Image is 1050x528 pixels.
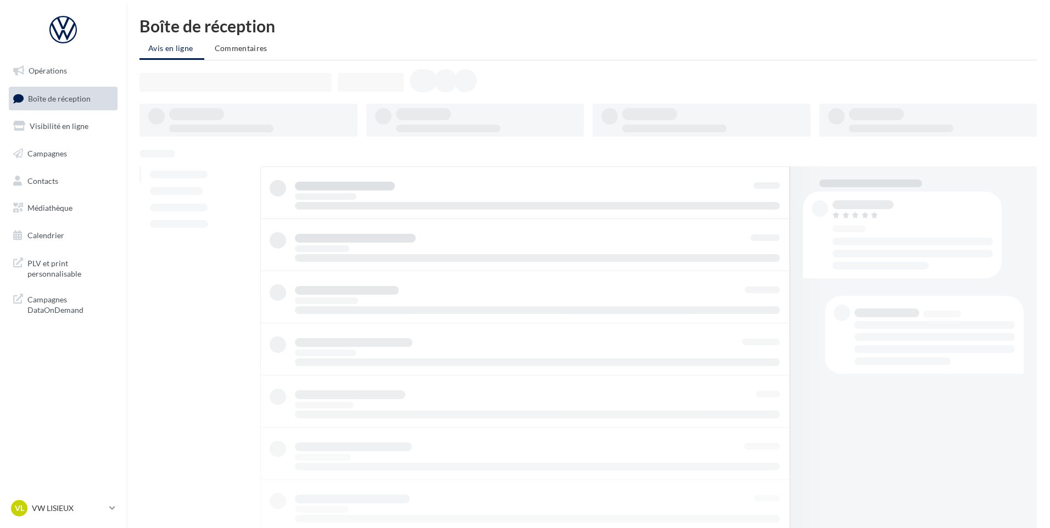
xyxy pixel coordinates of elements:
[27,203,72,212] span: Médiathèque
[7,170,120,193] a: Contacts
[32,503,105,514] p: VW LISIEUX
[30,121,88,131] span: Visibilité en ligne
[27,149,67,158] span: Campagnes
[27,176,58,185] span: Contacts
[7,115,120,138] a: Visibilité en ligne
[27,292,113,316] span: Campagnes DataOnDemand
[7,196,120,220] a: Médiathèque
[9,498,118,519] a: VL VW LISIEUX
[7,59,120,82] a: Opérations
[7,142,120,165] a: Campagnes
[215,43,267,53] span: Commentaires
[29,66,67,75] span: Opérations
[27,256,113,279] span: PLV et print personnalisable
[28,93,91,103] span: Boîte de réception
[15,503,24,514] span: VL
[27,231,64,240] span: Calendrier
[7,87,120,110] a: Boîte de réception
[7,251,120,284] a: PLV et print personnalisable
[7,288,120,320] a: Campagnes DataOnDemand
[139,18,1037,34] div: Boîte de réception
[7,224,120,247] a: Calendrier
